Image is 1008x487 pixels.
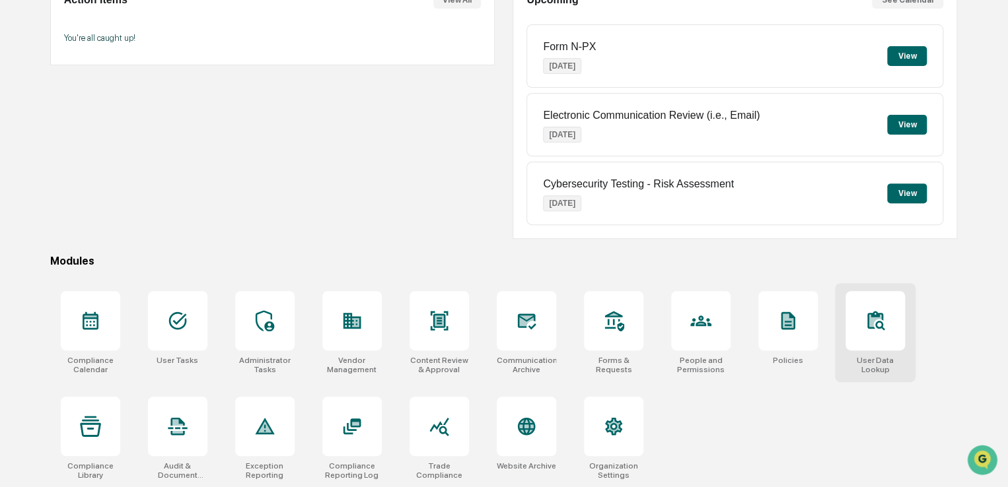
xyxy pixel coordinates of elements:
[410,356,469,374] div: Content Review & Approval
[93,223,160,234] a: Powered byPylon
[148,461,207,480] div: Audit & Document Logs
[887,115,927,135] button: View
[131,224,160,234] span: Pylon
[773,356,803,365] div: Policies
[235,356,295,374] div: Administrator Tasks
[543,127,581,143] p: [DATE]
[96,168,106,178] div: 🗄️
[322,461,382,480] div: Compliance Reporting Log
[584,461,643,480] div: Organization Settings
[846,356,905,374] div: User Data Lookup
[109,166,164,179] span: Attestations
[322,356,382,374] div: Vendor Management
[26,166,85,179] span: Preclearance
[543,110,760,121] p: Electronic Communication Review (i.e., Email)
[543,178,734,190] p: Cybersecurity Testing - Risk Assessment
[34,60,218,74] input: Clear
[13,28,240,49] p: How can we help?
[887,183,927,203] button: View
[497,356,556,374] div: Communications Archive
[410,461,469,480] div: Trade Compliance
[225,105,240,121] button: Start new chat
[966,443,1001,479] iframe: Open customer support
[8,186,89,210] a: 🔎Data Lookup
[8,161,90,185] a: 🖐️Preclearance
[61,356,120,374] div: Compliance Calendar
[584,356,643,374] div: Forms & Requests
[45,114,167,125] div: We're available if you need us!
[543,58,581,74] p: [DATE]
[50,255,957,267] div: Modules
[26,191,83,205] span: Data Lookup
[13,168,24,178] div: 🖐️
[157,356,198,365] div: User Tasks
[13,101,37,125] img: 1746055101610-c473b297-6a78-478c-a979-82029cc54cd1
[45,101,217,114] div: Start new chat
[235,461,295,480] div: Exception Reporting
[543,41,596,53] p: Form N-PX
[61,461,120,480] div: Compliance Library
[90,161,169,185] a: 🗄️Attestations
[543,195,581,211] p: [DATE]
[887,46,927,66] button: View
[13,193,24,203] div: 🔎
[671,356,731,374] div: People and Permissions
[497,461,556,471] div: Website Archive
[64,33,481,43] p: You're all caught up!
